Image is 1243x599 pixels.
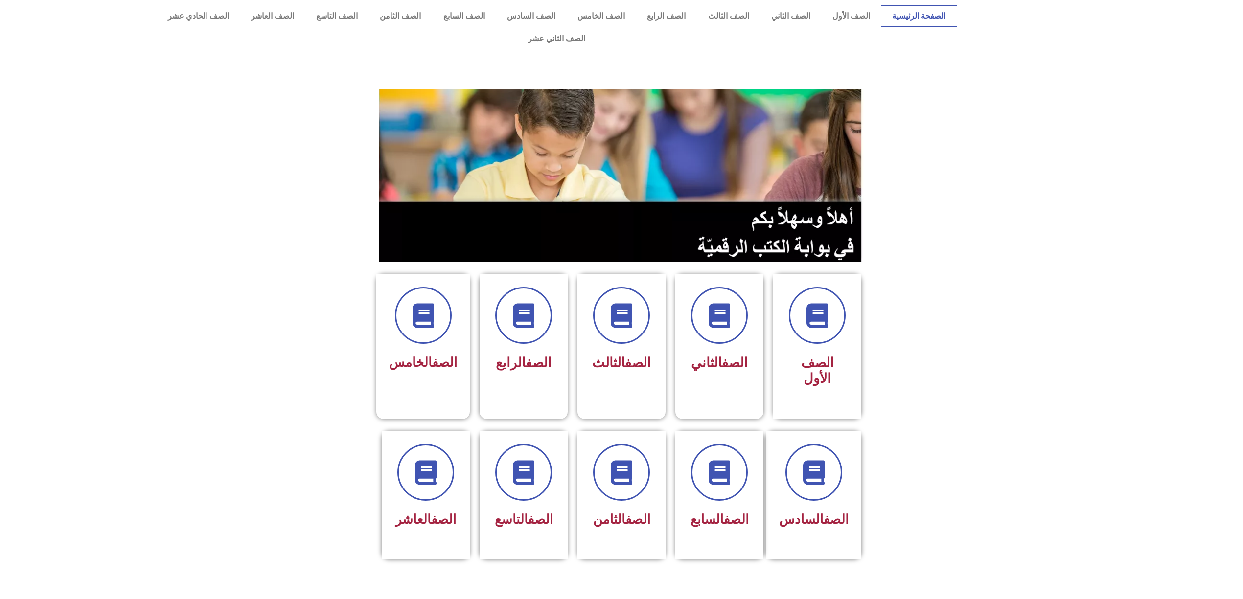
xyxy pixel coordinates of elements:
a: الصف التاسع [305,5,369,27]
a: الصف [432,355,457,370]
span: العاشر [395,512,456,527]
a: الصف [431,512,456,527]
a: الصف الخامس [567,5,636,27]
a: الصف الثالث [697,5,760,27]
span: التاسع [495,512,553,527]
a: الصف العاشر [240,5,305,27]
a: الصف الحادي عشر [157,5,240,27]
a: الصف السابع [432,5,496,27]
a: الصف [526,355,552,371]
a: الصف السادس [496,5,566,27]
a: الصف [724,512,749,527]
a: الصف الثامن [369,5,432,27]
span: الخامس [389,355,457,370]
span: الثاني [691,355,748,371]
a: الصف [722,355,748,371]
a: الصف [824,512,849,527]
span: السابع [691,512,749,527]
a: الصف [528,512,553,527]
span: الرابع [496,355,552,371]
a: الصف الثاني عشر [157,27,957,50]
span: الثامن [593,512,650,527]
span: السادس [779,512,849,527]
span: الثالث [592,355,651,371]
span: الصف الأول [801,355,834,386]
a: الصف [625,512,650,527]
a: الصف الأول [822,5,881,27]
a: الصفحة الرئيسية [881,5,957,27]
a: الصف [625,355,651,371]
a: الصف الثاني [760,5,821,27]
a: الصف الرابع [636,5,697,27]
